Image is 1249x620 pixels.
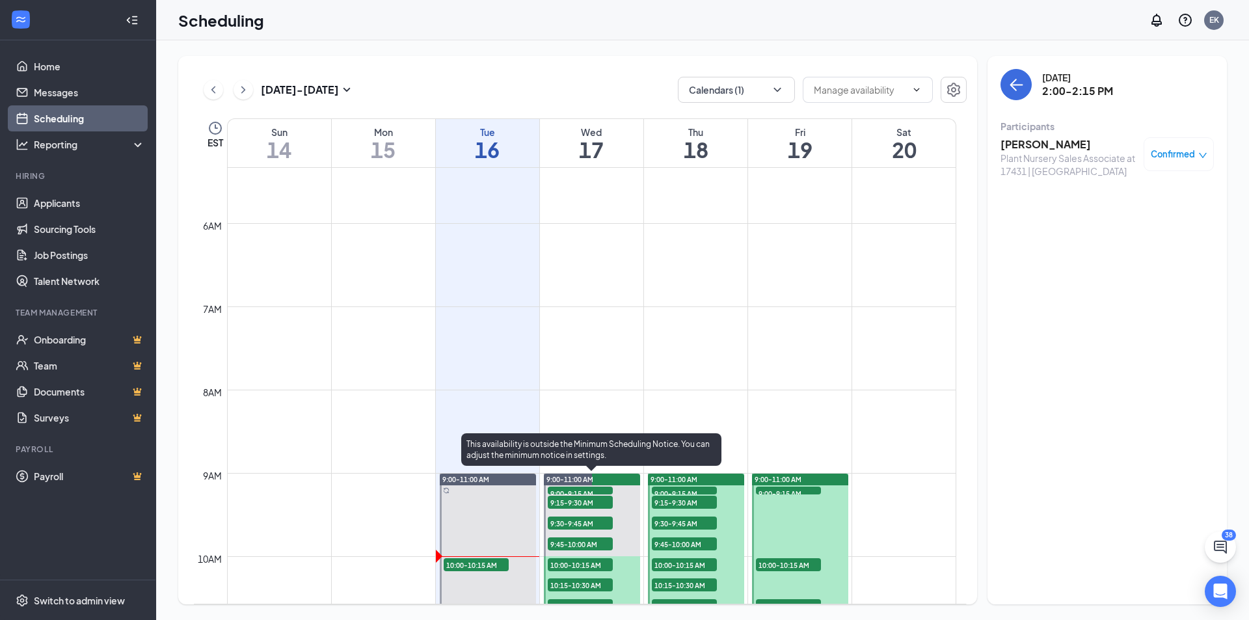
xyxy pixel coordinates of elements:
[814,83,906,97] input: Manage availability
[228,119,331,167] a: September 14, 2025
[34,138,146,151] div: Reporting
[234,80,253,100] button: ChevronRight
[1149,12,1164,28] svg: Notifications
[911,85,922,95] svg: ChevronDown
[540,139,643,161] h1: 17
[332,139,435,161] h1: 15
[34,79,145,105] a: Messages
[208,136,223,149] span: EST
[34,463,145,489] a: PayrollCrown
[548,537,613,550] span: 9:45-10:00 AM
[652,578,717,591] span: 10:15-10:30 AM
[546,475,593,484] span: 9:00-11:00 AM
[200,219,224,233] div: 6am
[644,126,747,139] div: Thu
[442,475,489,484] span: 9:00-11:00 AM
[16,307,142,318] div: Team Management
[548,517,613,530] span: 9:30-9:45 AM
[332,119,435,167] a: September 15, 2025
[332,126,435,139] div: Mon
[126,14,139,27] svg: Collapse
[237,82,250,98] svg: ChevronRight
[34,242,145,268] a: Job Postings
[14,13,27,26] svg: WorkstreamLogo
[443,487,450,494] svg: Sync
[1205,576,1236,607] div: Open Intercom Messenger
[16,138,29,151] svg: Analysis
[178,9,264,31] h1: Scheduling
[748,139,852,161] h1: 19
[1001,69,1032,100] button: back-button
[200,385,224,399] div: 8am
[34,53,145,79] a: Home
[1042,84,1113,98] h3: 2:00-2:15 PM
[261,83,339,97] h3: [DATE] - [DATE]
[207,82,220,98] svg: ChevronLeft
[756,558,821,571] span: 10:00-10:15 AM
[1001,152,1137,178] div: Plant Nursery Sales Associate at 17431 | [GEOGRAPHIC_DATA]
[652,496,717,509] span: 9:15-9:30 AM
[1042,71,1113,84] div: [DATE]
[34,405,145,431] a: SurveysCrown
[1001,120,1214,133] div: Participants
[748,119,852,167] a: September 19, 2025
[771,83,784,96] svg: ChevronDown
[651,475,697,484] span: 9:00-11:00 AM
[946,82,961,98] svg: Settings
[208,120,223,136] svg: Clock
[941,77,967,103] button: Settings
[644,119,747,167] a: September 18, 2025
[339,82,355,98] svg: SmallChevronDown
[200,468,224,483] div: 9am
[652,599,717,612] span: 10:30-10:45 AM
[1222,530,1236,541] div: 38
[228,139,331,161] h1: 14
[644,139,747,161] h1: 18
[678,77,795,103] button: Calendars (1)ChevronDown
[436,139,539,161] h1: 16
[228,126,331,139] div: Sun
[852,139,956,161] h1: 20
[652,487,717,500] span: 9:00-9:15 AM
[540,126,643,139] div: Wed
[652,517,717,530] span: 9:30-9:45 AM
[548,578,613,591] span: 10:15-10:30 AM
[16,594,29,607] svg: Settings
[461,433,721,466] div: This availability is outside the Minimum Scheduling Notice. You can adjust the minimum notice in ...
[548,558,613,571] span: 10:00-10:15 AM
[436,119,539,167] a: September 16, 2025
[852,126,956,139] div: Sat
[16,170,142,182] div: Hiring
[34,190,145,216] a: Applicants
[652,558,717,571] span: 10:00-10:15 AM
[34,379,145,405] a: DocumentsCrown
[16,444,142,455] div: Payroll
[540,119,643,167] a: September 17, 2025
[1209,14,1219,25] div: EK
[1213,539,1228,555] svg: ChatActive
[34,105,145,131] a: Scheduling
[34,268,145,294] a: Talent Network
[548,496,613,509] span: 9:15-9:30 AM
[34,216,145,242] a: Sourcing Tools
[1151,148,1195,161] span: Confirmed
[34,353,145,379] a: TeamCrown
[852,119,956,167] a: September 20, 2025
[195,552,224,566] div: 10am
[1177,12,1193,28] svg: QuestionInfo
[1001,137,1137,152] h3: [PERSON_NAME]
[34,594,125,607] div: Switch to admin view
[1205,532,1236,563] button: ChatActive
[756,487,821,500] span: 9:00-9:15 AM
[444,558,509,571] span: 10:00-10:15 AM
[204,80,223,100] button: ChevronLeft
[548,487,613,500] span: 9:00-9:15 AM
[756,599,821,612] span: 10:30-10:45 AM
[1008,77,1024,92] svg: ArrowLeft
[748,126,852,139] div: Fri
[548,599,613,612] span: 10:30-10:45 AM
[652,537,717,550] span: 9:45-10:00 AM
[1198,151,1207,160] span: down
[436,126,539,139] div: Tue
